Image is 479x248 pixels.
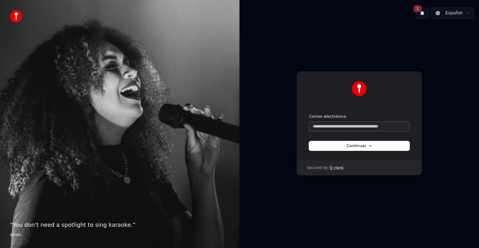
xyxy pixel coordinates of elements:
[414,5,422,12] span: 1
[307,166,328,171] p: Secured by
[416,7,429,19] button: 1
[352,81,367,96] img: Youka
[329,166,344,170] a: Clerk logo
[10,232,230,238] footer: Anon
[309,141,409,151] button: Continuar
[346,143,372,149] span: Continuar
[10,221,230,229] p: “ You don't need a spotlight to sing karaoke. ”
[309,114,346,119] label: Correo electrónico
[10,10,22,22] img: youka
